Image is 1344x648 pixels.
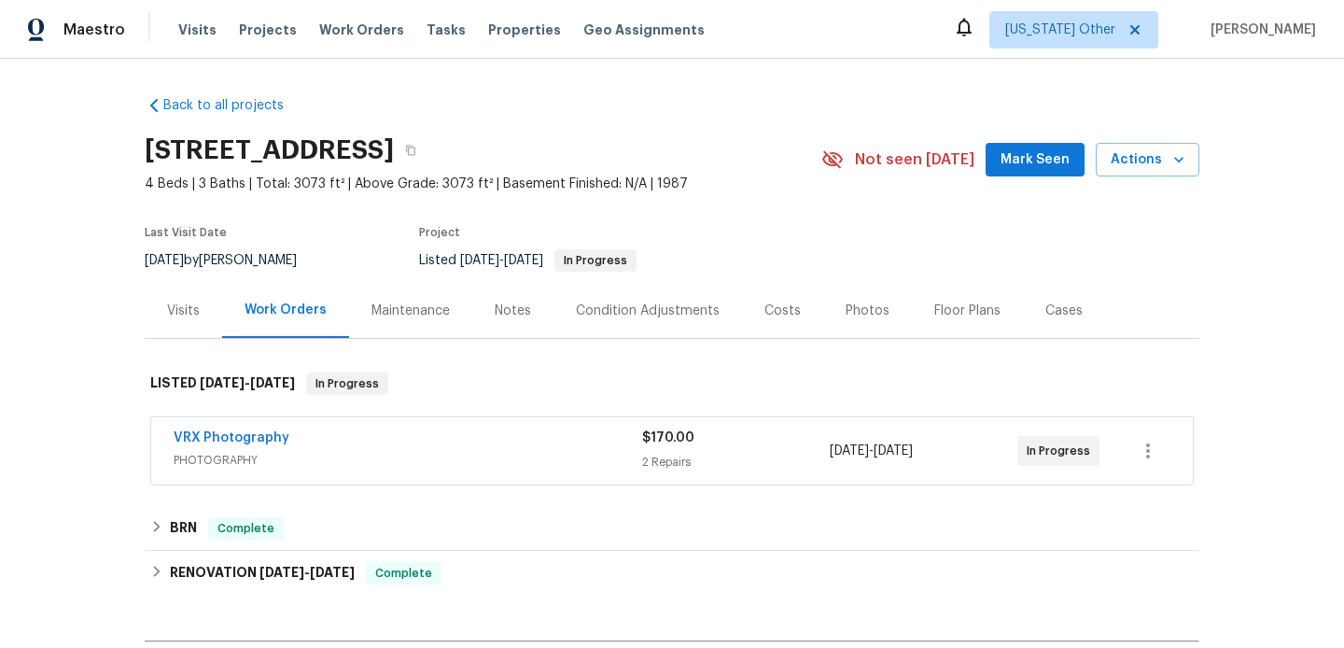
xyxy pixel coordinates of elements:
span: [DATE] [259,566,304,579]
h6: RENOVATION [170,562,355,585]
span: 4 Beds | 3 Baths | Total: 3073 ft² | Above Grade: 3073 ft² | Basement Finished: N/A | 1987 [145,175,821,193]
span: [US_STATE] Other [1005,21,1115,39]
button: Copy Address [394,134,427,167]
span: Properties [488,21,561,39]
div: Work Orders [245,301,327,319]
div: Costs [764,302,801,320]
button: Mark Seen [986,143,1085,177]
span: Listed [419,254,637,267]
a: VRX Photography [174,431,289,444]
h2: [STREET_ADDRESS] [145,141,394,160]
span: - [460,254,543,267]
div: RENOVATION [DATE]-[DATE]Complete [145,551,1199,596]
span: Projects [239,21,297,39]
div: Condition Adjustments [576,302,720,320]
h6: BRN [170,517,197,540]
div: Photos [846,302,889,320]
div: Visits [167,302,200,320]
span: [DATE] [250,376,295,389]
span: Actions [1111,148,1184,172]
span: In Progress [308,374,386,393]
span: [DATE] [200,376,245,389]
span: PHOTOGRAPHY [174,451,642,470]
span: Project [419,227,460,238]
span: - [200,376,295,389]
div: Cases [1045,302,1083,320]
div: Maintenance [371,302,450,320]
span: Mark Seen [1001,148,1070,172]
span: [DATE] [460,254,499,267]
h6: LISTED [150,373,295,395]
span: Visits [178,21,217,39]
span: In Progress [556,255,635,266]
button: Actions [1096,143,1199,177]
span: [DATE] [310,566,355,579]
div: Notes [495,302,531,320]
span: Complete [368,564,440,583]
span: [PERSON_NAME] [1203,21,1316,39]
span: Last Visit Date [145,227,227,238]
span: Complete [210,519,282,538]
span: Maestro [63,21,125,39]
a: Back to all projects [145,96,324,115]
span: - [830,442,913,460]
div: by [PERSON_NAME] [145,249,319,272]
span: Tasks [427,23,466,36]
span: Geo Assignments [583,21,705,39]
div: 2 Repairs [642,453,830,472]
span: - [259,566,355,579]
span: Work Orders [319,21,404,39]
div: Floor Plans [934,302,1001,320]
span: In Progress [1027,442,1098,460]
span: Not seen [DATE] [855,150,974,169]
span: [DATE] [145,254,184,267]
div: BRN Complete [145,506,1199,551]
span: [DATE] [830,444,869,458]
span: [DATE] [504,254,543,267]
span: [DATE] [874,444,913,458]
span: $170.00 [642,431,694,444]
div: LISTED [DATE]-[DATE]In Progress [145,354,1199,414]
